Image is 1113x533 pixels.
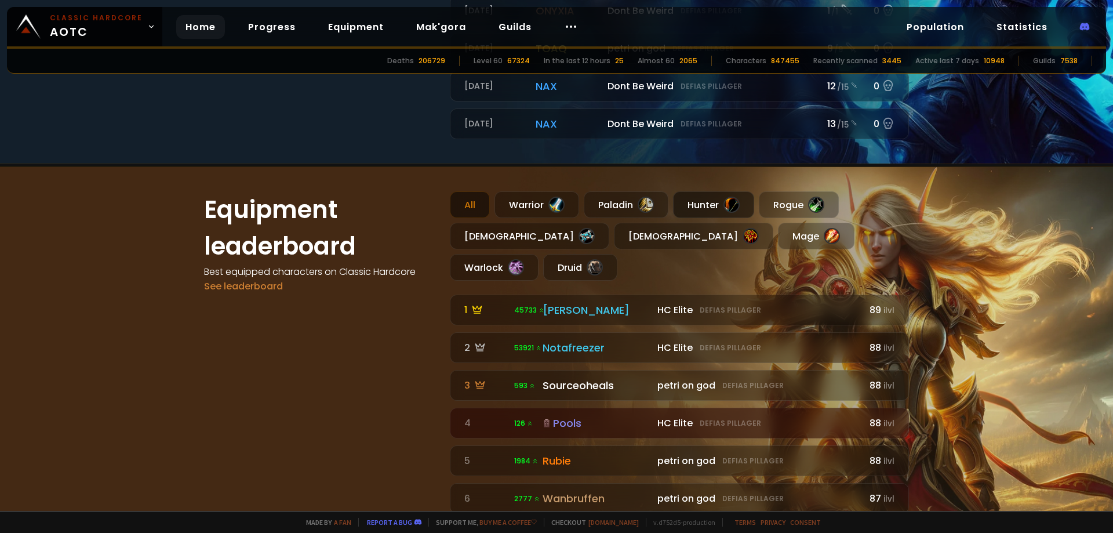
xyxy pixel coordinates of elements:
[726,56,766,66] div: Characters
[897,15,973,39] a: Population
[864,491,894,506] div: 87
[50,13,143,41] span: AOTC
[790,518,821,527] a: Consent
[657,378,857,393] div: petri on god
[543,491,650,506] div: Wanbruffen
[239,15,305,39] a: Progress
[514,494,540,504] span: 2777
[204,191,436,264] h1: Equipment leaderboard
[646,518,715,527] span: v. d752d5 - production
[722,456,784,466] small: Defias Pillager
[464,378,507,393] div: 3
[494,191,579,218] div: Warrior
[514,305,545,316] span: 45733
[428,518,537,527] span: Support me,
[489,15,541,39] a: Guilds
[722,494,784,504] small: Defias Pillager
[544,518,639,527] span: Checkout
[450,332,909,363] a: 2 53921 Notafreezer HC EliteDefias Pillager88ilvl
[883,418,894,429] small: ilvl
[657,454,857,468] div: petri on god
[450,370,909,401] a: 3 593 Sourceoheals petri on godDefias Pillager88ilvl
[450,191,490,218] div: All
[543,378,650,393] div: Sourceoheals
[984,56,1005,66] div: 10948
[50,13,143,23] small: Classic Hardcore
[657,416,857,430] div: HC Elite
[176,15,225,39] a: Home
[450,295,909,325] a: 1 45733 [PERSON_NAME] HC EliteDefias Pillager89ilvl
[464,303,507,317] div: 1
[407,15,475,39] a: Mak'gora
[657,491,857,506] div: petri on god
[864,303,894,317] div: 89
[450,408,909,438] a: 4 126 Pools HC EliteDefias Pillager88ilvl
[543,340,650,356] div: Notafreezer
[883,343,894,354] small: ilvl
[883,305,894,316] small: ilvl
[204,264,436,279] h4: Best equipped characters on Classic Hardcore
[514,456,539,466] span: 1984
[387,56,414,66] div: Deaths
[543,254,617,281] div: Druid
[700,343,761,353] small: Defias Pillager
[474,56,503,66] div: Level 60
[883,456,894,467] small: ilvl
[679,56,697,66] div: 2065
[771,56,799,66] div: 847455
[638,56,675,66] div: Almost 60
[544,56,610,66] div: In the last 12 hours
[1033,56,1056,66] div: Guilds
[450,71,909,101] a: [DATE]naxDont Be WeirdDefias Pillager12 /150
[673,191,754,218] div: Hunter
[514,343,542,353] span: 53921
[299,518,351,527] span: Made by
[584,191,668,218] div: Paladin
[864,340,894,355] div: 88
[479,518,537,527] a: Buy me a coffee
[615,56,624,66] div: 25
[700,418,761,429] small: Defias Pillager
[987,15,1057,39] a: Statistics
[915,56,979,66] div: Active last 7 days
[882,56,901,66] div: 3445
[514,418,533,429] span: 126
[883,380,894,391] small: ilvl
[864,416,894,430] div: 88
[450,223,609,249] div: [DEMOGRAPHIC_DATA]
[464,340,507,355] div: 2
[883,494,894,505] small: ilvl
[864,454,894,468] div: 88
[778,223,854,249] div: Mage
[761,518,785,527] a: Privacy
[7,7,162,46] a: Classic HardcoreAOTC
[507,56,530,66] div: 67324
[543,453,650,469] div: Rubie
[657,340,857,355] div: HC Elite
[419,56,445,66] div: 206729
[204,280,283,293] a: See leaderboard
[367,518,412,527] a: Report a bug
[864,378,894,393] div: 88
[514,380,536,391] span: 593
[464,416,507,430] div: 4
[813,56,878,66] div: Recently scanned
[450,254,539,281] div: Warlock
[450,108,909,139] a: [DATE]naxDont Be WeirdDefias Pillager13 /150
[464,454,507,468] div: 5
[1060,56,1078,66] div: 7538
[614,223,773,249] div: [DEMOGRAPHIC_DATA]
[543,415,650,431] div: Pools
[657,303,857,317] div: HC Elite
[734,518,756,527] a: Terms
[700,305,761,316] small: Defias Pillager
[464,491,507,506] div: 6
[450,483,909,514] a: 6 2777 Wanbruffen petri on godDefias Pillager87ilvl
[334,518,351,527] a: a fan
[543,302,650,318] div: [PERSON_NAME]
[450,445,909,476] a: 5 1984 Rubie petri on godDefias Pillager88ilvl
[588,518,639,527] a: [DOMAIN_NAME]
[319,15,393,39] a: Equipment
[722,380,784,391] small: Defias Pillager
[759,191,839,218] div: Rogue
